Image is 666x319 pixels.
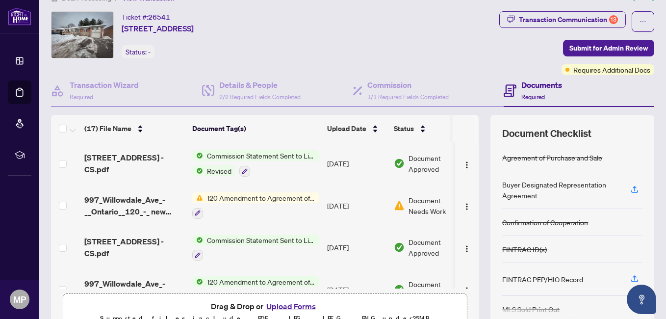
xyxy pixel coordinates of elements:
th: Upload Date [323,115,390,142]
button: Logo [459,239,475,255]
span: [STREET_ADDRESS] - CS.pdf [84,152,184,175]
img: Logo [463,287,471,294]
th: Status [390,115,473,142]
span: Document Needs Work [409,195,460,216]
span: [STREET_ADDRESS] - CS.pdf [84,236,184,259]
span: Required [70,93,93,101]
img: Document Status [394,200,405,211]
button: Open asap [627,285,656,314]
img: Status Icon [192,192,203,203]
span: Submit for Admin Review [569,40,648,56]
span: 26541 [148,13,170,22]
div: FINTRAC ID(s) [502,244,547,255]
span: [STREET_ADDRESS] [122,23,194,34]
div: Status: [122,45,154,58]
button: Transaction Communication13 [499,11,626,28]
button: Status Icon120 Amendment to Agreement of Purchase and Sale [192,276,319,303]
div: FINTRAC PEP/HIO Record [502,274,583,285]
button: Upload Forms [263,300,319,313]
div: Transaction Communication [519,12,618,27]
td: [DATE] [323,268,390,311]
img: Logo [463,203,471,211]
img: Document Status [394,284,405,295]
h4: Transaction Wizard [70,79,139,91]
img: Logo [463,161,471,169]
span: Document Checklist [502,127,591,140]
span: - [148,48,151,56]
span: MP [13,292,26,306]
span: 997_Willowdale_Ave_-__Ontario__120_-_ new Amendment_to_Agreement_of_Purchase_and_Sale__1___1_.pdf [84,194,184,217]
div: 13 [609,15,618,24]
div: Buyer Designated Representation Agreement [502,179,619,201]
td: [DATE] [323,142,390,185]
h4: Details & People [219,79,301,91]
span: Commission Statement Sent to Listing Brokerage [203,235,319,245]
span: Required [521,93,545,101]
img: Status Icon [192,235,203,245]
span: Document Approved [409,279,469,300]
button: Status IconCommission Statement Sent to Listing BrokerageStatus IconRevised [192,150,319,177]
img: Status Icon [192,150,203,161]
button: Logo [459,282,475,297]
th: (17) File Name [80,115,188,142]
img: Status Icon [192,276,203,287]
span: 120 Amendment to Agreement of Purchase and Sale [203,192,319,203]
span: Upload Date [327,123,366,134]
span: ellipsis [640,18,646,25]
img: logo [8,7,31,26]
th: Document Tag(s) [188,115,323,142]
img: Document Status [394,242,405,253]
button: Submit for Admin Review [563,40,654,56]
img: Logo [463,245,471,253]
span: 997_Willowdale_Ave_-__Ontario__120_-_Amendment_to_Agreement_of_Purchase_and_Sale.pdf [84,278,184,301]
td: [DATE] [323,227,390,269]
h4: Commission [367,79,449,91]
span: (17) File Name [84,123,131,134]
div: Confirmation of Cooperation [502,217,588,228]
img: Document Status [394,158,405,169]
div: Ticket #: [122,11,170,23]
span: Document Approved [409,153,469,174]
h4: Documents [521,79,562,91]
span: Requires Additional Docs [573,64,650,75]
span: 1/1 Required Fields Completed [367,93,449,101]
span: Drag & Drop or [211,300,319,313]
div: MLS Sold Print Out [502,304,560,315]
td: [DATE] [323,185,390,227]
button: Logo [459,156,475,171]
span: Revised [203,165,235,176]
span: 120 Amendment to Agreement of Purchase and Sale [203,276,319,287]
span: Commission Statement Sent to Listing Brokerage [203,150,319,161]
button: Logo [459,198,475,213]
span: Status [394,123,414,134]
span: Document Approved [409,237,469,258]
img: IMG-C11991992_1.jpg [51,12,113,58]
img: Status Icon [192,165,203,176]
div: Agreement of Purchase and Sale [502,152,602,163]
span: 2/2 Required Fields Completed [219,93,301,101]
button: Status IconCommission Statement Sent to Listing Brokerage [192,235,319,261]
button: Status Icon120 Amendment to Agreement of Purchase and Sale [192,192,319,219]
